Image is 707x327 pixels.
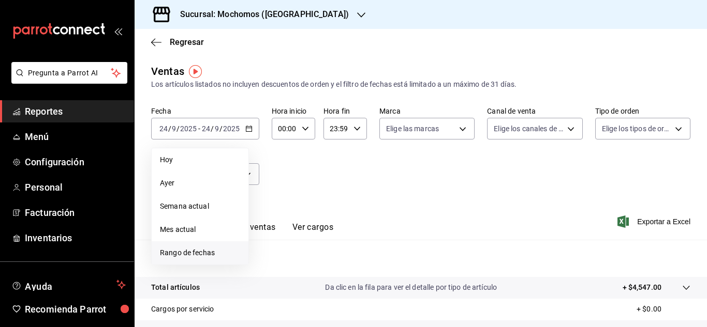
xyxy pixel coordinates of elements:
[386,123,439,134] span: Elige las marcas
[7,75,127,86] a: Pregunta a Parrot AI
[25,206,126,220] span: Facturación
[595,107,690,115] label: Tipo de orden
[602,123,671,134] span: Elige los tipos de orden
[160,224,240,235] span: Mes actual
[325,282,497,293] p: Da clic en la fila para ver el detalle por tipo de artículo
[25,180,126,194] span: Personal
[235,222,276,240] button: Ver ventas
[171,124,176,133] input: --
[160,201,240,212] span: Semana actual
[219,124,223,133] span: /
[160,154,240,165] span: Hoy
[379,107,475,115] label: Marca
[160,178,240,189] span: Ayer
[214,124,219,133] input: --
[223,124,240,133] input: ----
[151,79,690,90] div: Los artículos listados no incluyen descuentos de orden y el filtro de fechas está limitado a un m...
[172,8,349,21] h3: Sucursal: Mochomos ([GEOGRAPHIC_DATA])
[151,252,690,264] p: Resumen
[292,222,334,240] button: Ver cargos
[151,37,204,47] button: Regresar
[28,68,111,79] span: Pregunta a Parrot AI
[637,304,690,315] p: + $0.00
[168,124,171,133] span: /
[620,215,690,228] button: Exportar a Excel
[160,247,240,258] span: Rango de fechas
[151,282,200,293] p: Total artículos
[176,124,180,133] span: /
[211,124,214,133] span: /
[168,222,333,240] div: navigation tabs
[189,65,202,78] img: Tooltip marker
[25,104,126,118] span: Reportes
[151,64,184,79] div: Ventas
[170,37,204,47] span: Regresar
[272,107,315,115] label: Hora inicio
[323,107,367,115] label: Hora fin
[25,278,112,291] span: Ayuda
[623,282,661,293] p: + $4,547.00
[114,27,122,35] button: open_drawer_menu
[487,107,582,115] label: Canal de venta
[151,107,259,115] label: Fecha
[25,155,126,169] span: Configuración
[201,124,211,133] input: --
[151,304,214,315] p: Cargos por servicio
[25,130,126,144] span: Menú
[180,124,197,133] input: ----
[198,124,200,133] span: -
[25,231,126,245] span: Inventarios
[159,124,168,133] input: --
[25,302,126,316] span: Recomienda Parrot
[11,62,127,84] button: Pregunta a Parrot AI
[494,123,563,134] span: Elige los canales de venta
